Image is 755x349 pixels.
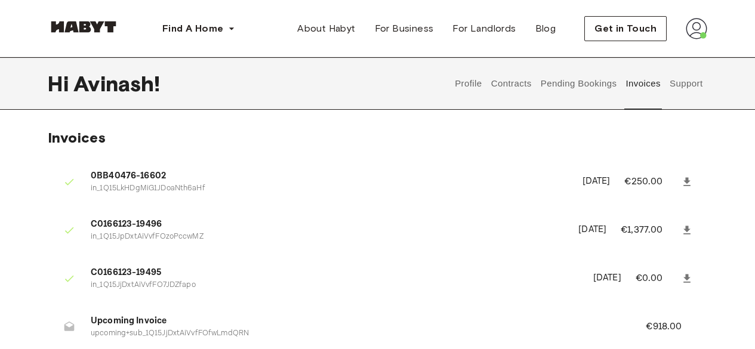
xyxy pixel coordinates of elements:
[91,183,568,194] p: in_1Q15LkHDgMiG1JDoaNth6aHf
[91,231,564,243] p: in_1Q15JpDxtAiVvfFOzoPccwMZ
[443,17,525,41] a: For Landlords
[489,57,533,110] button: Contracts
[451,57,707,110] div: user profile tabs
[162,21,223,36] span: Find A Home
[686,18,707,39] img: avatar
[452,21,516,36] span: For Landlords
[297,21,355,36] span: About Habyt
[454,57,484,110] button: Profile
[91,266,579,280] span: C0166123-19495
[526,17,566,41] a: Blog
[91,328,617,339] p: upcoming+sub_1Q15JjDxtAiVvfFOfwLmdQRN
[288,17,365,41] a: About Habyt
[375,21,434,36] span: For Business
[668,57,704,110] button: Support
[539,57,618,110] button: Pending Bookings
[594,21,657,36] span: Get in Touch
[48,21,119,33] img: Habyt
[48,129,106,146] span: Invoices
[535,21,556,36] span: Blog
[48,71,73,96] span: Hi
[91,169,568,183] span: 0BB40476-16602
[646,320,698,334] p: €918.00
[578,223,606,237] p: [DATE]
[365,17,443,41] a: For Business
[91,218,564,231] span: C0166123-19496
[91,314,617,328] span: Upcoming Invoice
[91,280,579,291] p: in_1Q15JjDxtAiVvfFO7JDZfapo
[624,175,679,189] p: €250.00
[584,16,667,41] button: Get in Touch
[73,71,160,96] span: Avinash !
[153,17,245,41] button: Find A Home
[593,271,621,285] p: [DATE]
[636,271,679,286] p: €0.00
[583,175,611,189] p: [DATE]
[621,223,679,237] p: €1,377.00
[624,57,662,110] button: Invoices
